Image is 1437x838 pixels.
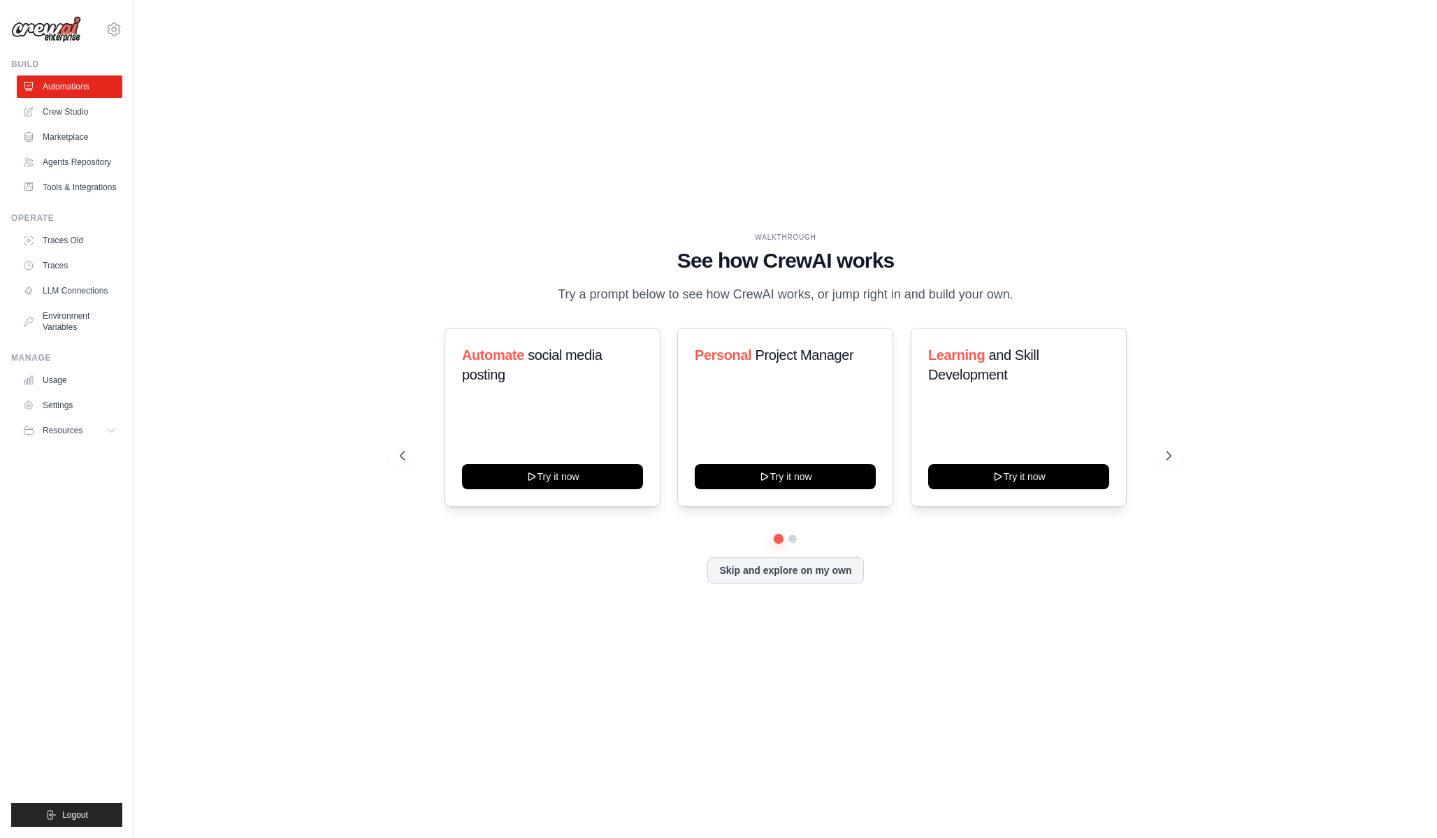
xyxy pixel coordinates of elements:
a: Agents Repository [17,151,122,173]
span: Automate [462,347,524,363]
button: Try it now [695,464,876,489]
a: Environment Variables [17,305,122,338]
span: Personal [695,347,751,363]
a: Traces [17,254,122,277]
a: Marketplace [17,126,122,148]
button: Logout [11,803,122,827]
img: Logo [11,16,81,43]
span: Learning [928,347,985,363]
span: Project Manager [756,347,854,363]
h1: See how CrewAI works [400,248,1171,273]
a: Crew Studio [17,101,122,123]
button: Try it now [462,464,643,489]
a: Usage [17,369,122,391]
div: Manage [11,352,122,363]
span: social media posting [462,347,602,382]
p: Try a prompt below to see how CrewAI works, or jump right in and build your own. [551,284,1020,305]
a: LLM Connections [17,280,122,302]
div: Operate [11,212,122,224]
span: and Skill Development [928,347,1039,382]
a: Settings [17,394,122,417]
a: Traces Old [17,229,122,252]
button: Resources [17,419,122,442]
div: Build [11,59,122,70]
a: Automations [17,75,122,98]
span: Logout [62,809,88,821]
a: Tools & Integrations [17,176,122,198]
div: WALKTHROUGH [400,232,1171,243]
button: Skip and explore on my own [707,557,863,584]
span: Resources [43,425,82,436]
button: Try it now [928,464,1109,489]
